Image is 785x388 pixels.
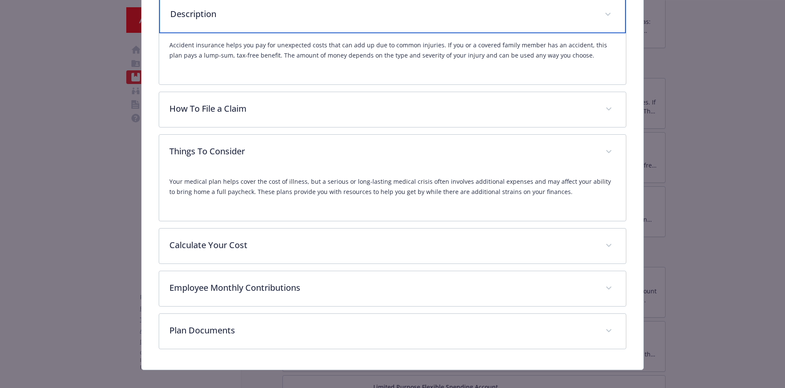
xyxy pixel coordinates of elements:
div: Description [159,33,626,84]
div: How To File a Claim [159,92,626,127]
p: Things To Consider [169,145,595,158]
p: Accident insurance helps you pay for unexpected costs that can add up due to common injuries. If ... [169,40,616,61]
div: Plan Documents [159,314,626,349]
div: Things To Consider [159,170,626,221]
p: How To File a Claim [169,102,595,115]
p: Your medical plan helps cover the cost of illness, but a serious or long-lasting medical crisis o... [169,177,616,197]
p: Calculate Your Cost [169,239,595,252]
div: Employee Monthly Contributions [159,271,626,306]
p: Plan Documents [169,324,595,337]
div: Things To Consider [159,135,626,170]
div: Calculate Your Cost [159,229,626,263]
p: Description [170,8,594,20]
p: Employee Monthly Contributions [169,281,595,294]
